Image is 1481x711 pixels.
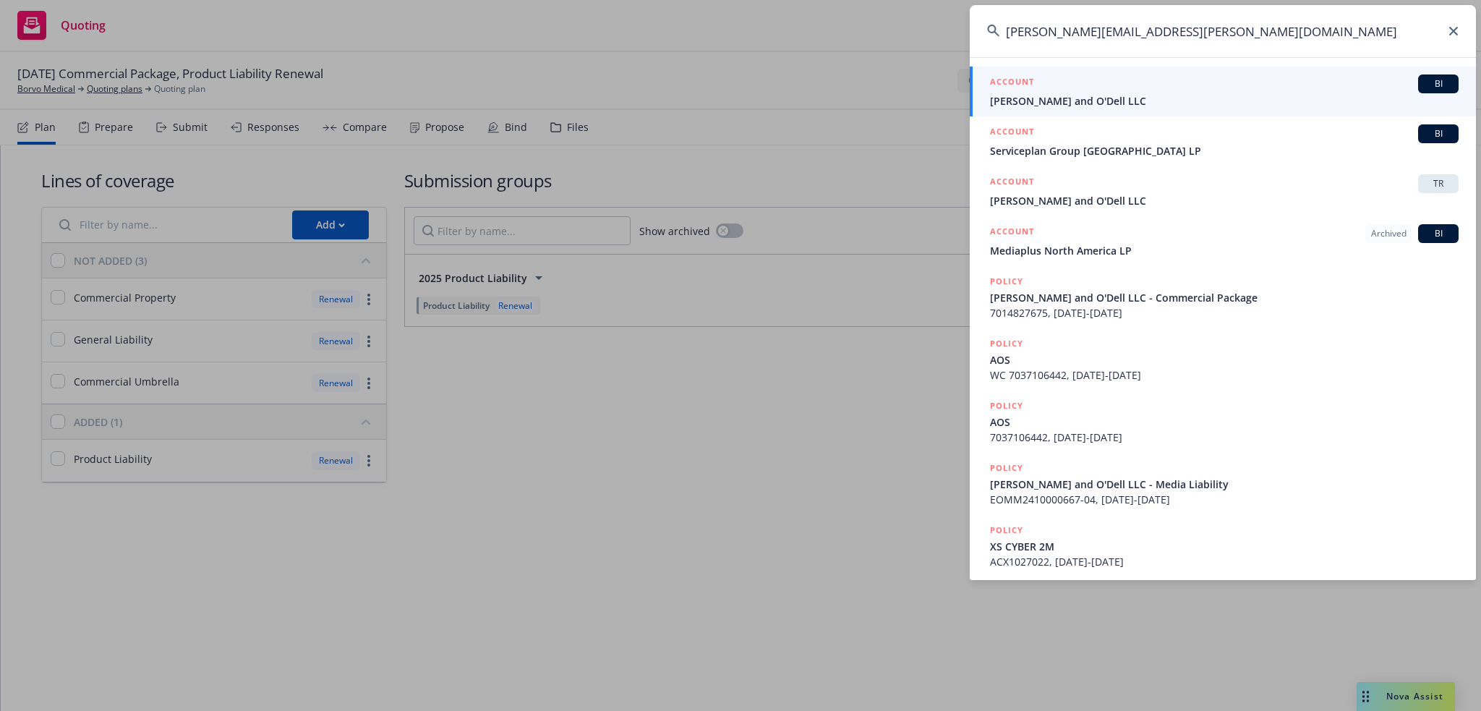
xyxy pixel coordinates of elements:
span: [PERSON_NAME] and O'Dell LLC [990,93,1459,108]
h5: POLICY [990,274,1023,289]
span: [PERSON_NAME] and O'Dell LLC - Media Liability [990,477,1459,492]
h5: POLICY [990,461,1023,475]
a: POLICYXS CYBER 2MACX1027022, [DATE]-[DATE] [970,515,1476,577]
span: [PERSON_NAME] and O'Dell LLC [990,193,1459,208]
h5: ACCOUNT [990,174,1034,192]
a: ACCOUNTBI[PERSON_NAME] and O'Dell LLC [970,67,1476,116]
span: TR [1424,177,1453,190]
span: [PERSON_NAME] and O'Dell LLC - Commercial Package [990,290,1459,305]
h5: POLICY [990,399,1023,413]
span: Archived [1371,227,1407,240]
span: WC 7037106442, [DATE]-[DATE] [990,367,1459,383]
span: Serviceplan Group [GEOGRAPHIC_DATA] LP [990,143,1459,158]
input: Search... [970,5,1476,57]
a: ACCOUNTTR[PERSON_NAME] and O'Dell LLC [970,166,1476,216]
a: POLICYAOSWC 7037106442, [DATE]-[DATE] [970,328,1476,391]
a: POLICYAOS7037106442, [DATE]-[DATE] [970,391,1476,453]
a: ACCOUNTBIServiceplan Group [GEOGRAPHIC_DATA] LP [970,116,1476,166]
span: BI [1424,77,1453,90]
span: BI [1424,227,1453,240]
h5: ACCOUNT [990,124,1034,142]
h5: POLICY [990,523,1023,537]
span: 7014827675, [DATE]-[DATE] [990,305,1459,320]
a: POLICY[PERSON_NAME] and O'Dell LLC - Commercial Package7014827675, [DATE]-[DATE] [970,266,1476,328]
a: POLICY[PERSON_NAME] and O'Dell LLC - Media LiabilityEOMM2410000667-04, [DATE]-[DATE] [970,453,1476,515]
h5: ACCOUNT [990,224,1034,242]
span: BI [1424,127,1453,140]
span: AOS [990,352,1459,367]
span: ACX1027022, [DATE]-[DATE] [990,554,1459,569]
span: Mediaplus North America LP [990,243,1459,258]
span: AOS [990,414,1459,430]
a: ACCOUNTArchivedBIMediaplus North America LP [970,216,1476,266]
h5: ACCOUNT [990,74,1034,92]
span: EOMM2410000667-04, [DATE]-[DATE] [990,492,1459,507]
span: 7037106442, [DATE]-[DATE] [990,430,1459,445]
span: XS CYBER 2M [990,539,1459,554]
h5: POLICY [990,336,1023,351]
